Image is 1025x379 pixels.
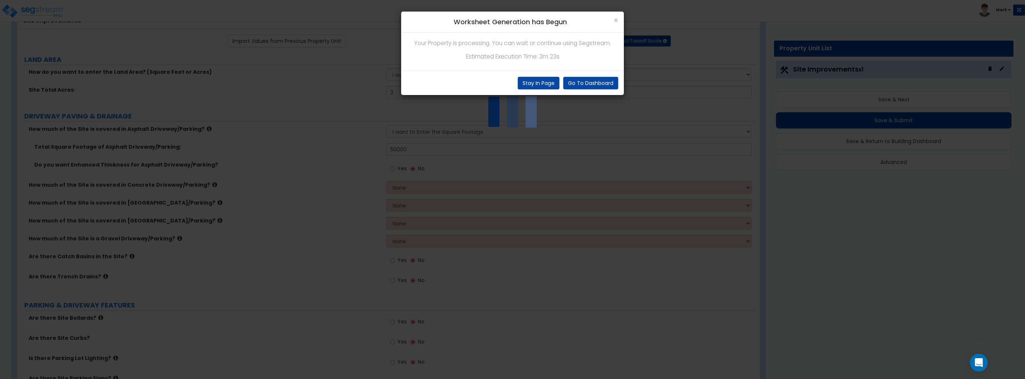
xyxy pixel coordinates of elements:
[518,77,559,89] button: Stay In Page
[563,77,618,89] button: Go To Dashboard
[613,15,618,26] span: ×
[613,16,618,24] button: Close
[407,52,618,61] p: Estimated Execution Time: 3m 23s
[407,17,618,27] h4: Worksheet Generation has Begun
[407,38,618,48] p: Your Property is processing. You can wait or continue using Segstream.
[970,354,988,372] div: Open Intercom Messenger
